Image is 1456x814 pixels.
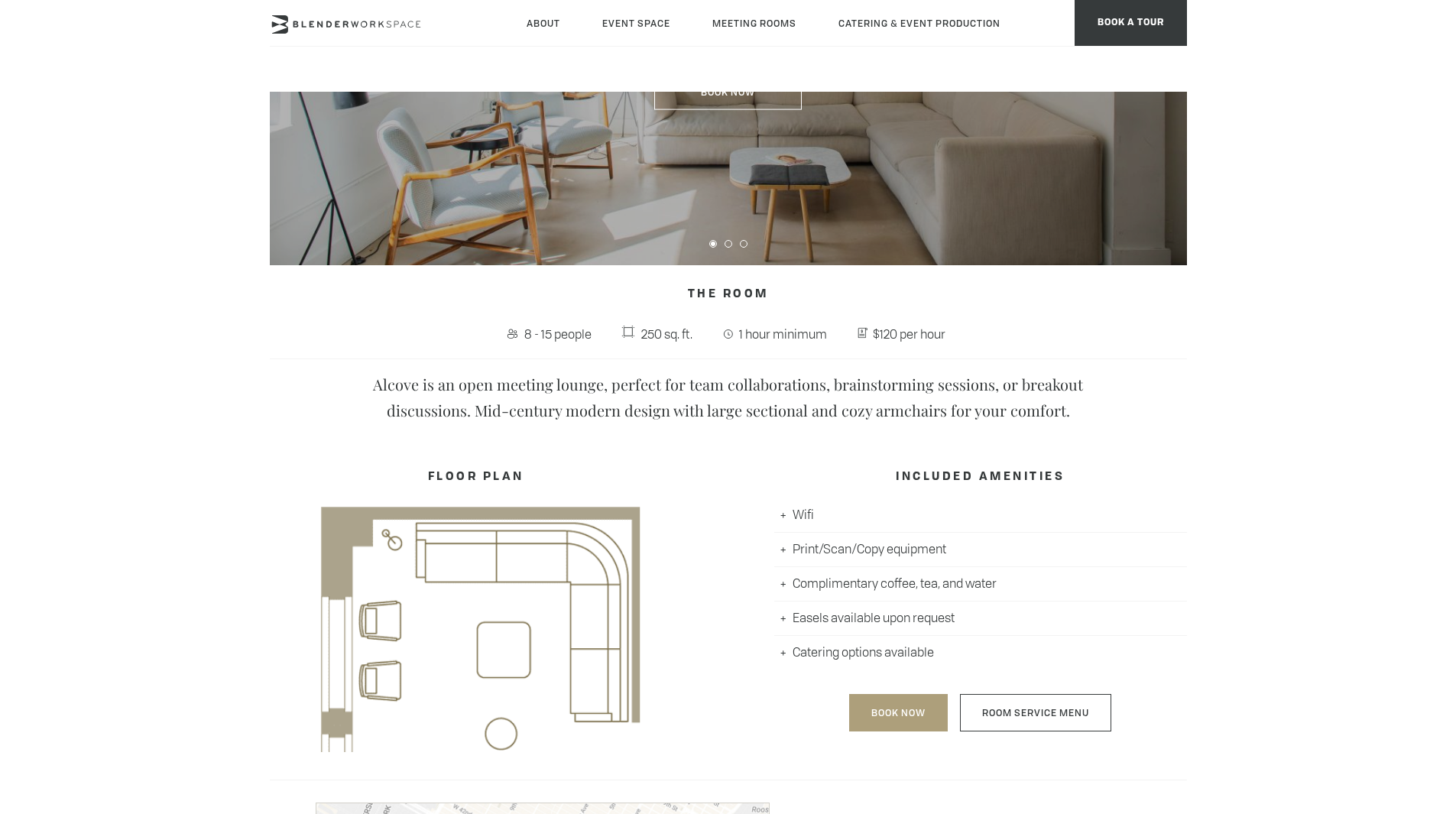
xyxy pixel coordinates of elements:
h4: INCLUDED AMENITIES [774,463,1187,492]
span: 250 sq. ft. [637,322,696,346]
li: Catering options available [774,636,1187,670]
span: $120 per hour [870,322,950,346]
a: Room Service Menu [960,694,1111,731]
h4: The Room [270,281,1187,310]
li: Easels available upon request [774,602,1187,636]
img: alcove-floor-1.png [270,498,683,752]
p: Alcove is an open meeting lounge, perfect for team collaborations, brainstorming sessions, or bre... [346,371,1111,423]
span: 1 hour minimum [735,322,831,346]
h4: FLOOR PLAN [270,463,683,492]
li: Wifi [774,498,1187,533]
a: Book Now [849,694,948,731]
a: Book Now [654,75,802,110]
li: Complimentary coffee, tea, and water [774,567,1187,602]
li: Print/Scan/Copy equipment [774,533,1187,567]
span: 8 - 15 people [520,322,595,346]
